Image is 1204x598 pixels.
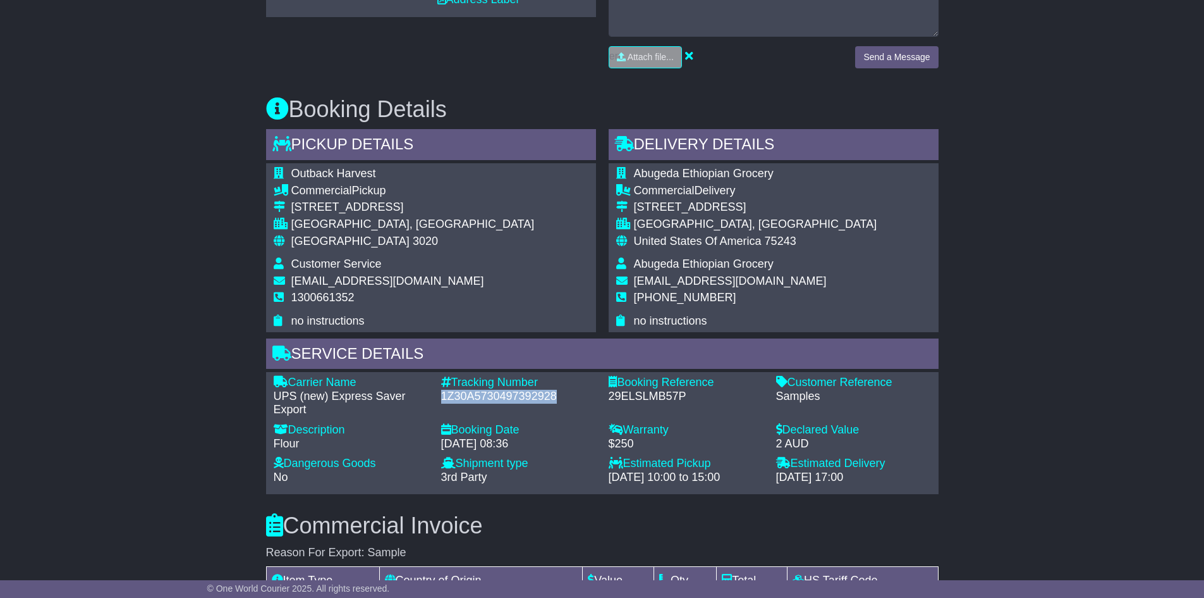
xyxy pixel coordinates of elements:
div: Service Details [266,339,939,373]
span: [PHONE_NUMBER] [634,291,736,304]
button: Send a Message [855,46,938,68]
div: Flour [274,437,429,451]
div: Estimated Delivery [776,457,931,471]
div: Warranty [609,423,763,437]
span: Abugeda Ethiopian Grocery [634,258,774,270]
span: 3020 [413,235,438,247]
div: UPS (new) Express Saver Export [274,390,429,417]
span: Outback Harvest [291,167,376,180]
div: [STREET_ADDRESS] [291,201,535,215]
span: 75243 [765,235,796,247]
div: Tracking Number [441,376,596,390]
div: Booking Date [441,423,596,437]
div: Customer Reference [776,376,931,390]
div: Pickup [291,184,535,198]
div: Delivery [634,184,877,198]
span: No [274,471,288,483]
div: 2 AUD [776,437,931,451]
div: Samples [776,390,931,404]
td: Value [583,566,654,594]
div: Reason For Export: Sample [266,546,939,560]
h3: Commercial Invoice [266,513,939,539]
span: [EMAIL_ADDRESS][DOMAIN_NAME] [291,275,484,287]
span: Commercial [291,184,352,197]
span: Customer Service [291,258,382,270]
span: [GEOGRAPHIC_DATA] [291,235,410,247]
div: [GEOGRAPHIC_DATA], [GEOGRAPHIC_DATA] [291,218,535,232]
span: 1300661352 [291,291,355,304]
div: Carrier Name [274,376,429,390]
div: Delivery Details [609,129,939,163]
span: [EMAIL_ADDRESS][DOMAIN_NAME] [634,275,827,287]
div: Dangerous Goods [274,457,429,471]
div: Declared Value [776,423,931,437]
span: United States Of America [634,235,762,247]
span: Commercial [634,184,695,197]
div: Pickup Details [266,129,596,163]
td: Total [717,566,787,594]
td: Country of Origin [379,566,583,594]
span: 3rd Party [441,471,487,483]
div: [DATE] 08:36 [441,437,596,451]
span: Abugeda Ethiopian Grocery [634,167,774,180]
div: Estimated Pickup [609,457,763,471]
div: Booking Reference [609,376,763,390]
td: HS Tariff Code [787,566,938,594]
span: © One World Courier 2025. All rights reserved. [207,583,390,594]
div: Description [274,423,429,437]
span: no instructions [634,315,707,327]
div: $250 [609,437,763,451]
div: [STREET_ADDRESS] [634,201,877,215]
td: Item Type [266,566,379,594]
div: 29ELSLMB57P [609,390,763,404]
h3: Booking Details [266,97,939,122]
span: no instructions [291,315,365,327]
div: Shipment type [441,457,596,471]
div: 1Z30A5730497392928 [441,390,596,404]
div: [DATE] 10:00 to 15:00 [609,471,763,485]
div: [DATE] 17:00 [776,471,931,485]
td: Qty [654,566,717,594]
div: [GEOGRAPHIC_DATA], [GEOGRAPHIC_DATA] [634,218,877,232]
